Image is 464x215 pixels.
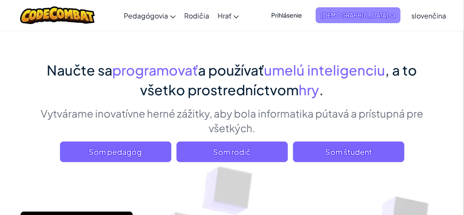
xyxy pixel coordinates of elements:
[89,147,142,157] font: Som pedagóg
[320,81,324,98] font: .
[271,11,302,19] font: Prihlásenie
[120,4,180,27] a: Pedagógovia
[264,61,386,79] font: umelú inteligenciu
[407,4,450,27] a: slovenčina
[316,7,401,23] button: [DEMOGRAPHIC_DATA] sa
[198,61,264,79] font: a používať
[60,142,171,162] a: Som pedagóg
[218,11,231,20] font: Hrať
[113,61,198,79] font: programovať
[47,61,113,79] font: Naučte sa
[293,142,404,162] button: Som študent
[20,6,95,24] img: Logo CodeCombat
[213,4,243,27] a: Hrať
[184,11,209,20] font: Rodičia
[266,7,307,23] button: Prihlásenie
[411,11,446,20] font: slovenčina
[180,4,213,27] a: Rodičia
[325,147,372,157] font: Som študent
[321,11,395,19] font: [DEMOGRAPHIC_DATA] sa
[177,142,288,162] a: Som rodič
[41,107,423,134] font: Vytvárame inovatívne herné zážitky, aby bola informatika pútavá a prístupná pre všetkých.
[299,81,320,98] font: hry
[124,11,168,20] font: Pedagógovia
[213,147,251,157] font: Som rodič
